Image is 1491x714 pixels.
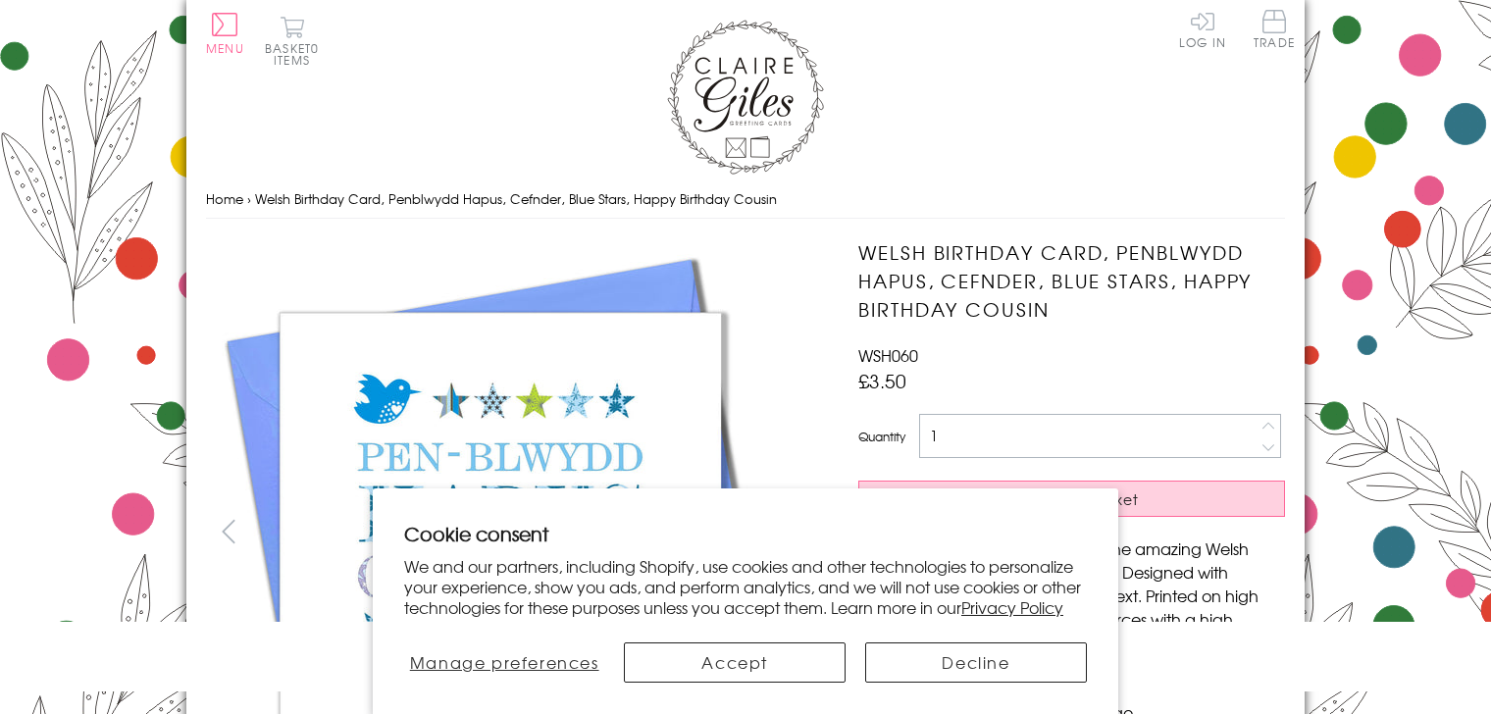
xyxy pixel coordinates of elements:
[858,343,918,367] span: WSH060
[858,367,906,394] span: £3.50
[858,428,905,445] label: Quantity
[274,39,319,69] span: 0 items
[404,520,1087,547] h2: Cookie consent
[624,642,846,683] button: Accept
[1179,10,1226,48] a: Log In
[410,650,599,674] span: Manage preferences
[858,481,1285,517] button: Add to Basket
[265,16,319,66] button: Basket0 items
[206,509,250,553] button: prev
[206,189,243,208] a: Home
[667,20,824,175] img: Claire Giles Greetings Cards
[404,556,1087,617] p: We and our partners, including Shopify, use cookies and other technologies to personalize your ex...
[206,179,1285,220] nav: breadcrumbs
[206,39,244,57] span: Menu
[961,595,1063,619] a: Privacy Policy
[255,189,777,208] span: Welsh Birthday Card, Penblwydd Hapus, Cefnder, Blue Stars, Happy Birthday Cousin
[206,13,244,54] button: Menu
[1254,10,1295,52] a: Trade
[858,238,1285,323] h1: Welsh Birthday Card, Penblwydd Hapus, Cefnder, Blue Stars, Happy Birthday Cousin
[865,642,1087,683] button: Decline
[1254,10,1295,48] span: Trade
[404,642,604,683] button: Manage preferences
[247,189,251,208] span: ›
